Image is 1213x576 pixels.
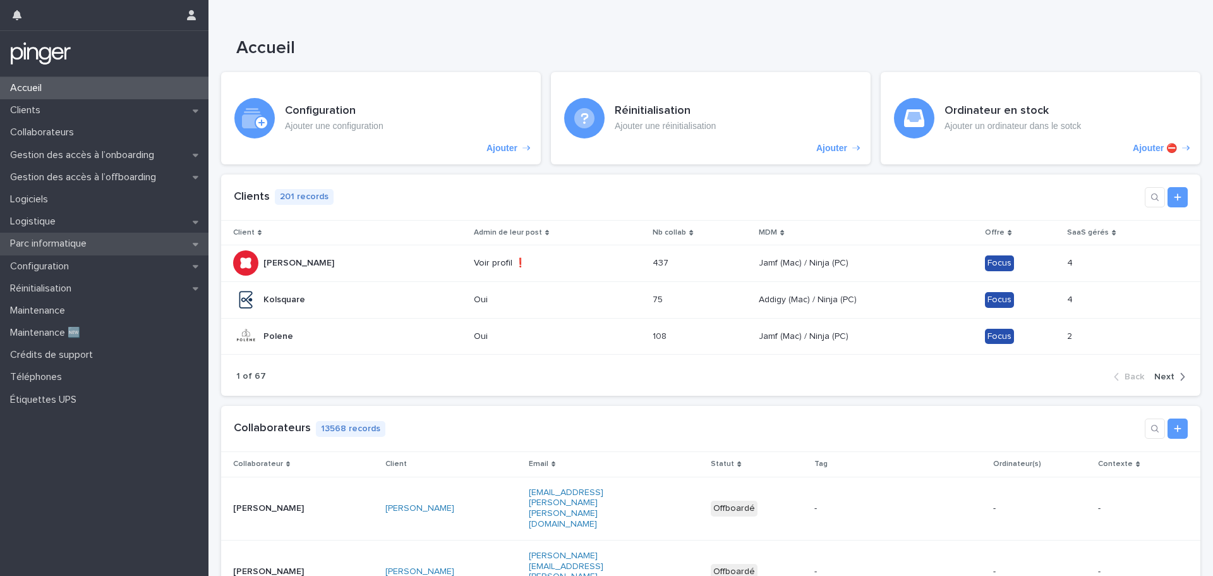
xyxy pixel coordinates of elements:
[551,72,871,164] a: Ajouter
[233,501,306,514] p: [PERSON_NAME]
[316,421,385,437] p: 13568 records
[5,104,51,116] p: Clients
[486,143,517,154] p: Ajouter
[221,318,1200,355] tr: PolenePolene Oui108108 Jamf (Mac) / Ninja (PC)Jamf (Mac) / Ninja (PC) Focus22
[1133,143,1177,154] p: Ajouter ⛔️
[985,226,1005,240] p: Offre
[615,104,716,118] h3: Réinitialisation
[285,104,383,118] h3: Configuration
[711,501,757,517] div: Offboardé
[1168,187,1188,207] a: Add new record
[1098,503,1188,514] p: -
[5,238,97,250] p: Parc informatique
[944,104,1081,118] h3: Ordinateur en stock
[944,121,1081,132] p: Ajouter un ordinateur dans le sotck
[1098,457,1133,471] p: Contexte
[10,41,71,66] img: mTgBEunGTSyRkCgitkcU
[5,193,58,205] p: Logiciels
[5,371,72,383] p: Téléphones
[5,260,79,273] p: Configuration
[653,292,665,305] p: 75
[816,143,847,154] p: Ajouter
[985,329,1014,345] div: Focus
[5,82,52,94] p: Accueil
[711,457,734,471] p: Statut
[814,457,828,471] p: Tag
[759,226,777,240] p: MDM
[263,329,296,342] p: Polene
[234,191,270,202] a: Clients
[5,126,84,138] p: Collaborateurs
[263,292,308,305] p: Kolsquare
[234,422,311,434] a: Collaborateurs
[221,245,1200,281] tr: [PERSON_NAME][PERSON_NAME] Voir profil ❗437437 Jamf (Mac) / Ninja (PC)Jamf (Mac) / Ninja (PC) Foc...
[5,171,166,183] p: Gestion des accès à l’offboarding
[814,503,905,514] p: -
[759,292,859,305] p: Addigy (Mac) / Ninja (PC)
[1067,329,1075,342] p: 2
[236,38,852,59] h1: Accueil
[263,255,337,269] p: [PERSON_NAME]
[993,457,1041,471] p: Ordinateur(s)
[474,226,542,240] p: Admin de leur post
[221,477,1200,540] tr: [PERSON_NAME][PERSON_NAME] [PERSON_NAME] [EMAIL_ADDRESS][PERSON_NAME][PERSON_NAME][DOMAIN_NAME]Of...
[474,331,579,342] p: Oui
[5,305,75,317] p: Maintenance
[529,457,548,471] p: Email
[1067,226,1109,240] p: SaaS gérés
[221,72,541,164] a: Ajouter
[653,329,669,342] p: 108
[759,329,851,342] p: Jamf (Mac) / Ninja (PC)
[653,226,686,240] p: Nb collab
[1114,371,1149,383] button: Back
[5,394,87,406] p: Étiquettes UPS
[759,255,851,269] p: Jamf (Mac) / Ninja (PC)
[615,121,716,132] p: Ajouter une réinitialisation
[233,457,283,471] p: Collaborateur
[985,255,1014,271] div: Focus
[285,121,383,132] p: Ajouter une configuration
[1154,372,1174,381] span: Next
[993,503,1083,514] p: -
[1067,292,1075,305] p: 4
[5,149,164,161] p: Gestion des accès à l’onboarding
[236,371,266,382] p: 1 of 67
[385,457,407,471] p: Client
[233,226,255,240] p: Client
[1125,372,1144,381] span: Back
[5,283,81,295] p: Réinitialisation
[1168,419,1188,439] a: Add new record
[221,281,1200,318] tr: KolsquareKolsquare Oui7575 Addigy (Mac) / Ninja (PC)Addigy (Mac) / Ninja (PC) Focus44
[1067,255,1075,269] p: 4
[985,292,1014,308] div: Focus
[275,189,334,205] p: 201 records
[5,327,90,339] p: Maintenance 🆕
[653,255,671,269] p: 437
[385,503,454,514] a: [PERSON_NAME]
[5,349,103,361] p: Crédits de support
[474,295,579,305] p: Oui
[474,258,579,269] p: Voir profil ❗
[529,488,603,529] a: [EMAIL_ADDRESS][PERSON_NAME][PERSON_NAME][DOMAIN_NAME]
[1149,371,1185,383] button: Next
[5,216,66,228] p: Logistique
[881,72,1200,164] a: Ajouter ⛔️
